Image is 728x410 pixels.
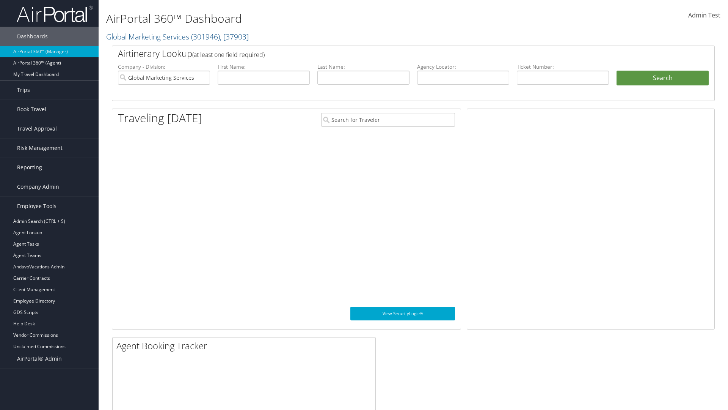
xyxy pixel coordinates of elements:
[17,349,62,368] span: AirPortal® Admin
[17,80,30,99] span: Trips
[317,63,409,71] label: Last Name:
[192,50,265,59] span: (at least one field required)
[321,113,455,127] input: Search for Traveler
[17,27,48,46] span: Dashboards
[617,71,709,86] button: Search
[218,63,310,71] label: First Name:
[417,63,509,71] label: Agency Locator:
[106,11,516,27] h1: AirPortal 360™ Dashboard
[220,32,249,42] span: , [ 37903 ]
[17,100,46,119] span: Book Travel
[17,119,57,138] span: Travel Approval
[17,158,42,177] span: Reporting
[350,307,455,320] a: View SecurityLogic®
[17,139,63,158] span: Risk Management
[118,63,210,71] label: Company - Division:
[116,339,375,352] h2: Agent Booking Tracker
[688,11,720,19] span: Admin Test
[191,32,220,42] span: ( 301946 )
[118,110,202,126] h1: Traveling [DATE]
[688,4,720,27] a: Admin Test
[118,47,659,60] h2: Airtinerary Lookup
[517,63,609,71] label: Ticket Number:
[106,32,249,42] a: Global Marketing Services
[17,197,56,216] span: Employee Tools
[17,177,59,196] span: Company Admin
[17,5,93,23] img: airportal-logo.png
